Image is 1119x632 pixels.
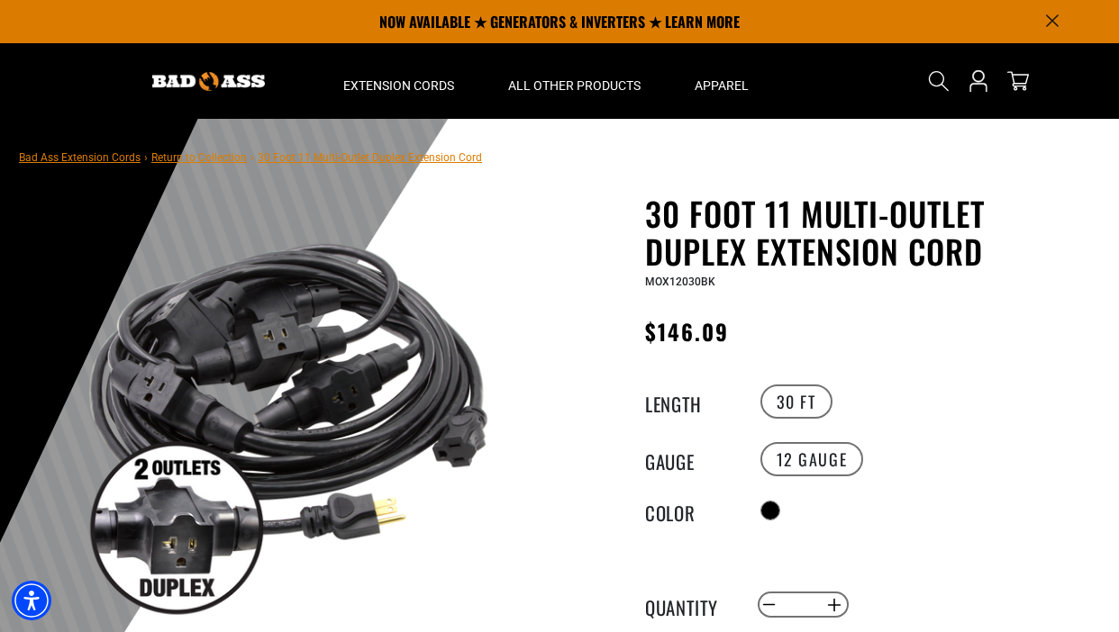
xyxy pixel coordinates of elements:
legend: Gauge [645,447,735,471]
span: › [250,151,254,164]
span: › [144,151,148,164]
summary: Search [924,67,953,95]
a: cart [1004,70,1033,92]
img: black [72,198,506,632]
span: All Other Products [508,77,641,94]
summary: Apparel [668,43,776,119]
span: $146.09 [645,315,730,348]
a: Return to Collection [151,151,247,164]
label: 12 Gauge [760,442,864,476]
legend: Color [645,499,735,522]
a: Open this option [964,43,993,119]
summary: All Other Products [481,43,668,119]
span: 30 Foot 11 Multi-Outlet Duplex Extension Cord [258,151,482,164]
img: Bad Ass Extension Cords [152,72,265,91]
label: 30 FT [760,384,832,419]
span: Extension Cords [343,77,454,94]
span: Apparel [695,77,749,94]
h1: 30 Foot 11 Multi-Outlet Duplex Extension Cord [645,194,1087,270]
div: Accessibility Menu [12,581,51,620]
a: Bad Ass Extension Cords [19,151,141,164]
span: MOX12030BK [645,275,715,288]
summary: Extension Cords [316,43,481,119]
nav: breadcrumbs [19,146,482,167]
legend: Length [645,390,735,413]
label: Quantity [645,593,735,617]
